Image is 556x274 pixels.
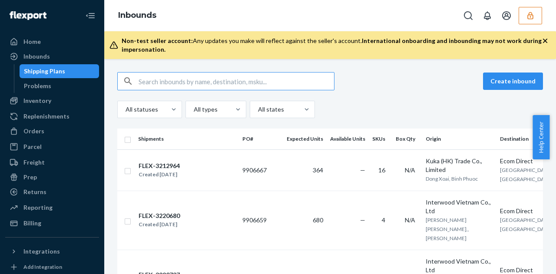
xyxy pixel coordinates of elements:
span: [GEOGRAPHIC_DATA], [GEOGRAPHIC_DATA] [500,167,553,182]
div: FLEX-3220680 [139,211,180,220]
div: Interwood Vietnam Co., Ltd [426,198,493,215]
button: Open notifications [479,7,496,24]
div: Reporting [23,203,53,212]
div: Created [DATE] [139,220,180,229]
span: [GEOGRAPHIC_DATA], [GEOGRAPHIC_DATA] [500,217,553,232]
td: 9906659 [239,191,283,250]
th: Shipments [135,129,239,149]
div: Prep [23,173,37,182]
span: [PERSON_NAME] [PERSON_NAME],, [PERSON_NAME] [426,217,469,241]
div: Inventory [23,96,51,105]
a: Shipping Plans [20,64,99,78]
button: Integrations [5,244,99,258]
a: Home [5,35,99,49]
a: Inbounds [118,10,156,20]
a: Problems [20,79,99,93]
th: Available Units [327,129,369,149]
ol: breadcrumbs [111,3,163,28]
a: Inventory [5,94,99,108]
div: Inbounds [23,52,50,61]
a: Orders [5,124,99,138]
div: Any updates you make will reflect against the seller's account. [122,36,542,54]
div: Ecom Direct [500,207,553,215]
th: Origin [422,129,496,149]
span: N/A [405,166,415,174]
a: Returns [5,185,99,199]
span: 16 [378,166,385,174]
a: Reporting [5,201,99,215]
div: FLEX-3212964 [139,162,180,170]
a: Freight [5,155,99,169]
th: PO# [239,129,283,149]
div: Kuka (HK) Trade Co., Limited [426,157,493,174]
div: Replenishments [23,112,69,121]
img: Flexport logo [10,11,46,20]
span: 364 [313,166,323,174]
button: Close Navigation [82,7,99,24]
div: Integrations [23,247,60,256]
div: Freight [23,158,45,167]
a: Inbounds [5,50,99,63]
div: Shipping Plans [24,67,65,76]
a: Add Integration [5,262,99,272]
div: Parcel [23,142,42,151]
input: All statuses [125,105,126,114]
a: Replenishments [5,109,99,123]
input: All states [257,105,258,114]
button: Create inbound [483,73,543,90]
input: Search inbounds by name, destination, msku... [139,73,334,90]
span: Dong Xoai, Binh Phuoc [426,175,478,182]
button: Help Center [533,115,549,159]
iframe: Opens a widget where you can chat to one of our agents [501,248,547,270]
div: Add Integration [23,263,62,271]
span: 4 [382,216,385,224]
div: Returns [23,188,46,196]
div: Home [23,37,41,46]
a: Parcel [5,140,99,154]
div: Created [DATE] [139,170,180,179]
input: All types [193,105,194,114]
a: Prep [5,170,99,184]
div: Problems [24,82,51,90]
span: Non-test seller account: [122,37,193,44]
button: Open account menu [498,7,515,24]
div: Billing [23,219,41,228]
span: — [360,166,365,174]
span: N/A [405,216,415,224]
a: Billing [5,216,99,230]
th: Expected Units [283,129,327,149]
th: Box Qty [392,129,422,149]
th: SKUs [369,129,392,149]
div: Orders [23,127,44,135]
span: 680 [313,216,323,224]
button: Open Search Box [460,7,477,24]
div: Ecom Direct [500,157,553,165]
span: — [360,216,365,224]
td: 9906667 [239,149,283,191]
